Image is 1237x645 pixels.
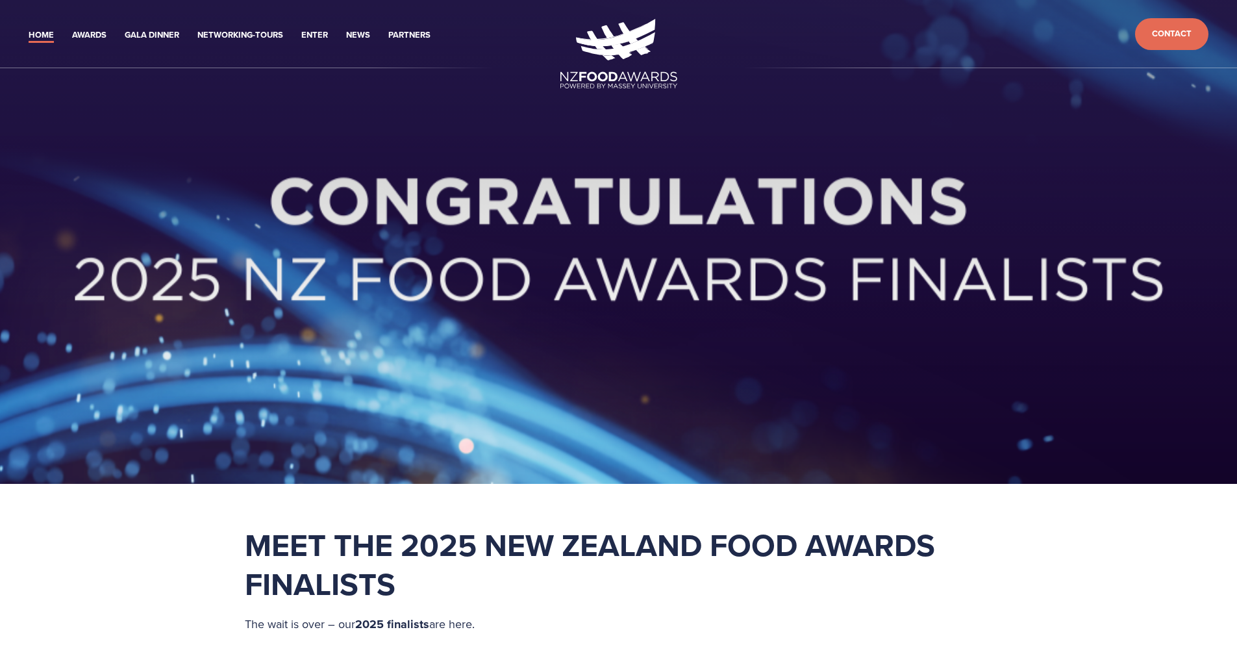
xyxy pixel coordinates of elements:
a: Gala Dinner [125,28,179,43]
p: The wait is over – our are here. [245,614,993,635]
a: Partners [388,28,431,43]
strong: 2025 finalists [355,616,429,633]
a: Contact [1135,18,1208,50]
a: Home [29,28,54,43]
a: News [346,28,370,43]
a: Enter [301,28,328,43]
a: Awards [72,28,106,43]
a: Networking-Tours [197,28,283,43]
strong: Meet the 2025 New Zealand Food Awards Finalists [245,522,943,607]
